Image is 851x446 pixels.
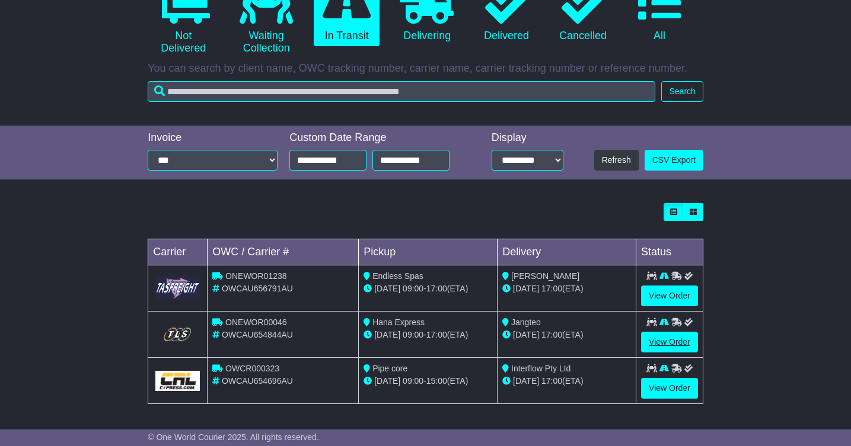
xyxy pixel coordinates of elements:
[513,284,539,293] span: [DATE]
[222,284,293,293] span: OWCAU656791AU
[403,284,423,293] span: 09:00
[208,239,359,265] td: OWC / Carrier #
[502,375,631,387] div: (ETA)
[372,271,423,281] span: Endless Spas
[148,432,319,442] span: © One World Courier 2025. All rights reserved.
[225,364,279,373] span: OWCR000323
[541,330,562,339] span: 17:00
[364,329,492,341] div: - (ETA)
[225,271,286,281] span: ONEWOR01238
[513,376,539,386] span: [DATE]
[403,376,423,386] span: 09:00
[148,131,278,145] div: Invoice
[541,376,562,386] span: 17:00
[225,317,286,327] span: ONEWOR00046
[222,376,293,386] span: OWCAU654696AU
[426,284,447,293] span: 17:00
[148,62,703,75] p: You can search by client name, OWC tracking number, carrier name, carrier tracking number or refe...
[492,131,564,145] div: Display
[289,131,467,145] div: Custom Date Range
[594,150,639,171] button: Refresh
[426,376,447,386] span: 15:00
[374,284,400,293] span: [DATE]
[661,81,703,102] button: Search
[645,150,703,171] a: CSV Export
[364,283,492,295] div: - (ETA)
[502,329,631,341] div: (ETA)
[641,378,698,399] a: View Order
[513,330,539,339] span: [DATE]
[511,317,541,327] span: Jangteo
[502,283,631,295] div: (ETA)
[541,284,562,293] span: 17:00
[359,239,498,265] td: Pickup
[155,277,200,300] img: GetCarrierServiceLogo
[498,239,636,265] td: Delivery
[636,239,703,265] td: Status
[426,330,447,339] span: 17:00
[372,364,407,373] span: Pipe core
[364,375,492,387] div: - (ETA)
[374,376,400,386] span: [DATE]
[222,330,293,339] span: OWCAU654844AU
[155,325,200,344] img: GetCarrierServiceLogo
[148,239,208,265] td: Carrier
[403,330,423,339] span: 09:00
[641,285,698,306] a: View Order
[372,317,425,327] span: Hana Express
[374,330,400,339] span: [DATE]
[641,332,698,352] a: View Order
[511,271,579,281] span: [PERSON_NAME]
[155,371,200,391] img: GetCarrierServiceLogo
[511,364,570,373] span: Interflow Pty Ltd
